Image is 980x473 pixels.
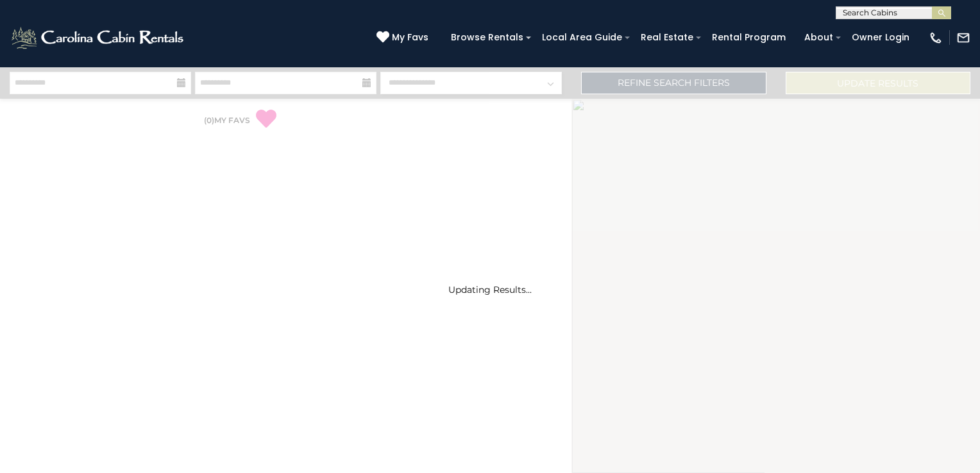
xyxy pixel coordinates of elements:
[376,31,432,45] a: My Favs
[705,28,792,47] a: Rental Program
[10,25,187,51] img: White-1-2.png
[929,31,943,45] img: phone-regular-white.png
[392,31,428,44] span: My Favs
[956,31,970,45] img: mail-regular-white.png
[536,28,629,47] a: Local Area Guide
[444,28,530,47] a: Browse Rentals
[634,28,700,47] a: Real Estate
[845,28,916,47] a: Owner Login
[798,28,840,47] a: About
